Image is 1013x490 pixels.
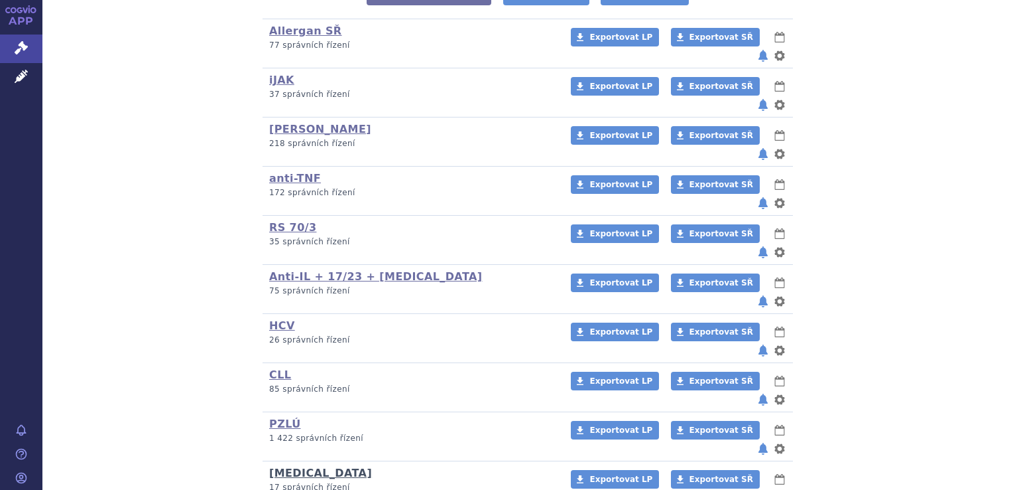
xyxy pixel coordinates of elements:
[269,368,291,381] a: CLL
[773,392,786,408] button: nastavení
[269,123,371,135] a: [PERSON_NAME]
[773,471,786,487] button: lhůty
[689,426,753,435] span: Exportovat SŘ
[773,422,786,438] button: lhůty
[571,323,659,341] a: Exportovat LP
[773,441,786,457] button: nastavení
[689,33,753,42] span: Exportovat SŘ
[269,319,295,332] a: HCV
[571,28,659,46] a: Exportovat LP
[689,131,753,140] span: Exportovat SŘ
[773,324,786,340] button: lhůty
[773,146,786,162] button: nastavení
[756,97,770,113] button: notifikace
[689,180,753,189] span: Exportovat SŘ
[756,195,770,211] button: notifikace
[269,40,554,51] p: 77 správních řízení
[589,229,652,238] span: Exportovat LP
[571,224,659,243] a: Exportovat LP
[589,278,652,287] span: Exportovat LP
[773,48,786,64] button: nastavení
[671,77,760,96] a: Exportovat SŘ
[589,82,652,91] span: Exportovat LP
[269,187,554,199] p: 172 správních řízení
[571,372,659,390] a: Exportovat LP
[571,126,659,145] a: Exportovat LP
[269,138,554,149] p: 218 správních řízení
[773,177,786,193] button: lhůty
[589,376,652,386] span: Exportovat LP
[671,224,760,243] a: Exportovat SŘ
[589,327,652,337] span: Exportovat LP
[269,335,554,346] p: 26 správních řízení
[589,426,652,435] span: Exportovat LP
[269,74,294,86] a: iJAK
[671,372,760,390] a: Exportovat SŘ
[689,475,753,484] span: Exportovat SŘ
[589,33,652,42] span: Exportovat LP
[689,376,753,386] span: Exportovat SŘ
[773,226,786,242] button: lhůty
[269,286,554,297] p: 75 správních řízení
[756,441,770,457] button: notifikace
[689,229,753,238] span: Exportovat SŘ
[689,82,753,91] span: Exportovat SŘ
[671,470,760,489] a: Exportovat SŘ
[773,29,786,45] button: lhůty
[671,175,760,194] a: Exportovat SŘ
[589,131,652,140] span: Exportovat LP
[269,236,554,248] p: 35 správních řízení
[671,126,760,145] a: Exportovat SŘ
[269,25,342,37] a: Allergan SŘ
[589,475,652,484] span: Exportovat LP
[571,175,659,194] a: Exportovat LP
[756,343,770,359] button: notifikace
[756,244,770,260] button: notifikace
[689,327,753,337] span: Exportovat SŘ
[756,293,770,309] button: notifikace
[269,270,482,283] a: Anti-IL + 17/23 + [MEDICAL_DATA]
[571,470,659,489] a: Exportovat LP
[671,323,760,341] a: Exportovat SŘ
[756,392,770,408] button: notifikace
[773,127,786,143] button: lhůty
[671,274,760,292] a: Exportovat SŘ
[589,180,652,189] span: Exportovat LP
[571,77,659,96] a: Exportovat LP
[269,221,316,234] a: RS 70/3
[773,97,786,113] button: nastavení
[269,89,554,100] p: 37 správních řízení
[671,421,760,440] a: Exportovat SŘ
[689,278,753,287] span: Exportovat SŘ
[773,343,786,359] button: nastavení
[571,421,659,440] a: Exportovat LP
[269,433,554,444] p: 1 422 správních řízení
[773,195,786,211] button: nastavení
[269,172,321,185] a: anti-TNF
[773,78,786,94] button: lhůty
[756,146,770,162] button: notifikace
[269,418,301,430] a: PZLÚ
[571,274,659,292] a: Exportovat LP
[671,28,760,46] a: Exportovat SŘ
[773,373,786,389] button: lhůty
[773,275,786,291] button: lhůty
[269,384,554,395] p: 85 správních řízení
[756,48,770,64] button: notifikace
[269,467,372,479] a: [MEDICAL_DATA]
[773,293,786,309] button: nastavení
[773,244,786,260] button: nastavení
